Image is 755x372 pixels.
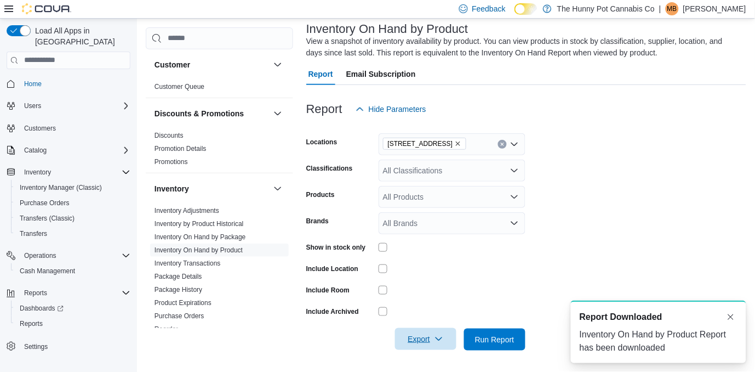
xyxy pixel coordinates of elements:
span: Reports [15,317,130,330]
span: Operations [20,249,130,262]
a: Inventory Transactions [155,260,221,267]
span: Inventory [24,168,51,177]
button: Operations [2,248,135,263]
h3: Inventory [155,183,189,194]
button: Open list of options [510,166,519,175]
label: Include Location [306,264,358,273]
button: Dismiss toast [724,311,737,324]
span: MB [667,2,677,15]
h3: Report [306,103,342,116]
img: Cova [22,3,71,14]
span: Transfers [15,227,130,240]
label: Brands [306,217,329,226]
span: Report [308,63,333,85]
button: Remove 198 Queen St from selection in this group [455,140,461,147]
a: Customer Queue [155,83,204,91]
span: Transfers (Classic) [15,212,130,225]
a: Promotions [155,158,188,166]
a: Inventory On Hand by Product [155,246,243,254]
span: Run Report [475,334,514,345]
span: Catalog [20,144,130,157]
button: Clear input [498,140,507,149]
a: Purchase Orders [15,196,74,210]
button: Discounts & Promotions [155,108,269,119]
span: Customers [24,124,56,133]
span: Inventory Manager (Classic) [20,183,102,192]
button: Inventory Manager (Classic) [11,180,135,195]
span: Cash Management [15,264,130,278]
button: Purchase Orders [11,195,135,211]
button: Transfers [11,226,135,241]
button: Discounts & Promotions [271,107,284,120]
span: Purchase Orders [20,199,70,207]
label: Include Room [306,286,350,295]
div: View a snapshot of inventory availability by product. You can view products in stock by classific... [306,36,741,59]
a: Discounts [155,132,184,139]
a: Inventory Adjustments [155,207,219,215]
p: | [659,2,661,15]
div: Inventory On Hand by Product Report has been downloaded [580,328,737,354]
a: Dashboards [11,301,135,316]
span: 198 Queen St [383,138,467,150]
label: Products [306,190,335,199]
label: Show in stock only [306,243,366,252]
span: Transfers [20,229,47,238]
button: Export [395,328,456,350]
button: Inventory [2,165,135,180]
a: Transfers [15,227,52,240]
span: Purchase Orders [15,196,130,210]
span: Customer Queue [155,82,204,91]
p: [PERSON_NAME] [683,2,746,15]
label: Classifications [306,164,353,173]
button: Customers [2,120,135,136]
span: Hide Parameters [369,104,426,115]
span: Dashboards [20,304,64,313]
span: Email Subscription [346,63,416,85]
span: Export [402,328,450,350]
a: Reports [15,317,47,330]
div: Discounts & Promotions [146,129,293,173]
a: Cash Management [15,264,79,278]
span: Settings [24,342,48,351]
span: Feedback [472,3,506,14]
span: Product Expirations [155,298,211,307]
button: Hide Parameters [351,98,431,120]
div: Mackenzie Brewitt [666,2,679,15]
span: Users [20,99,130,112]
span: Inventory On Hand by Package [155,233,246,241]
span: Reports [20,286,130,300]
button: Reports [20,286,52,300]
button: Open list of options [510,193,519,201]
a: Reorder [155,325,178,333]
h3: Discounts & Promotions [155,108,244,119]
div: Inventory [146,204,293,353]
button: Catalog [2,143,135,158]
a: Inventory by Product Historical [155,220,244,228]
button: Users [20,99,45,112]
button: Inventory [155,183,269,194]
span: Inventory [20,166,130,179]
span: [STREET_ADDRESS] [388,138,453,149]
a: Transfers (Classic) [15,212,79,225]
a: Product Expirations [155,299,211,307]
div: Customer [146,80,293,98]
a: Inventory On Hand by Package [155,233,246,241]
span: Inventory by Product Historical [155,219,244,228]
a: Purchase Orders [155,312,204,320]
button: Inventory [271,182,284,195]
span: Home [24,80,42,88]
span: Transfers (Classic) [20,214,75,223]
button: Users [2,98,135,114]
a: Inventory Manager (Classic) [15,181,106,194]
a: Promotion Details [155,145,207,153]
span: Reports [20,319,43,328]
span: Discounts [155,131,184,140]
a: Home [20,77,46,91]
span: Package Details [155,272,202,281]
button: Reports [2,285,135,301]
label: Locations [306,138,338,146]
span: Reports [24,289,47,297]
button: Open list of options [510,219,519,228]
